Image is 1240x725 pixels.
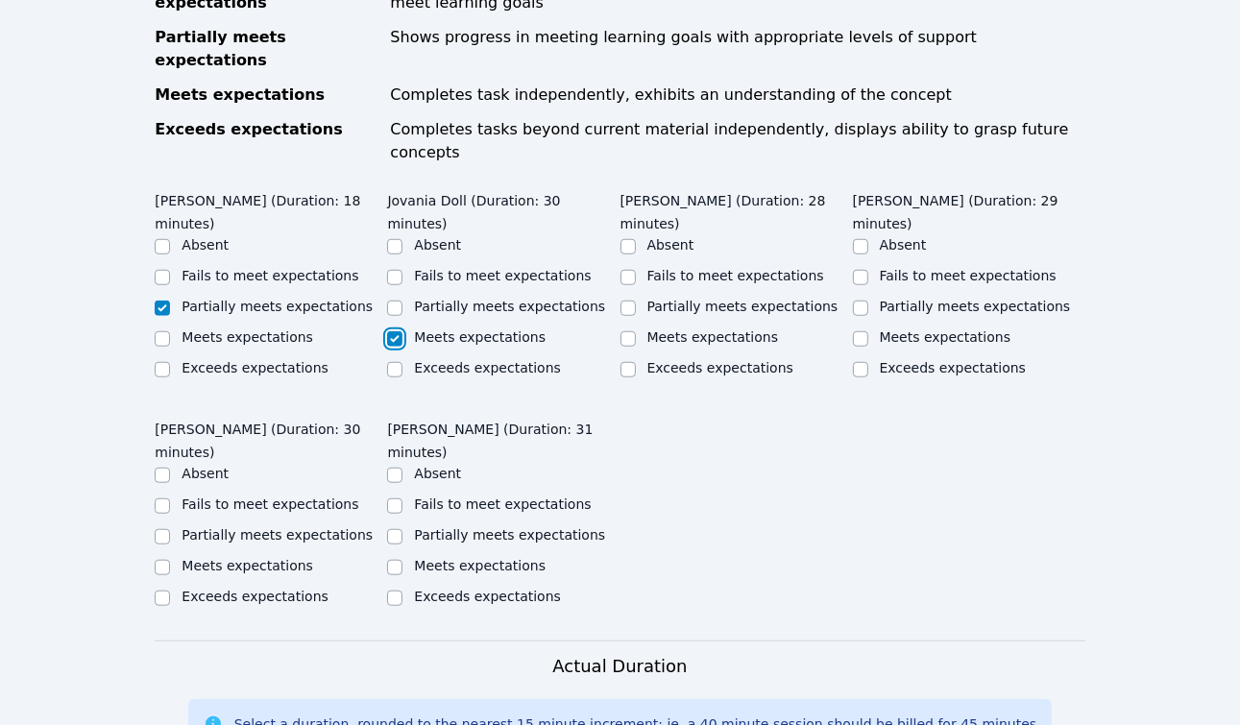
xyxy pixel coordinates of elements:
label: Partially meets expectations [182,299,373,314]
label: Fails to meet expectations [414,268,591,283]
legend: [PERSON_NAME] (Duration: 28 minutes) [620,183,853,235]
label: Fails to meet expectations [414,496,591,512]
legend: [PERSON_NAME] (Duration: 29 minutes) [853,183,1085,235]
label: Absent [414,466,461,481]
legend: [PERSON_NAME] (Duration: 18 minutes) [155,183,387,235]
h3: Actual Duration [552,653,687,680]
label: Meets expectations [647,329,779,345]
legend: [PERSON_NAME] (Duration: 30 minutes) [155,412,387,464]
label: Fails to meet expectations [182,496,358,512]
label: Absent [880,237,927,253]
label: Partially meets expectations [414,527,605,543]
legend: [PERSON_NAME] (Duration: 31 minutes) [387,412,620,464]
label: Exceeds expectations [182,589,328,604]
label: Partially meets expectations [182,527,373,543]
div: Completes task independently, exhibits an understanding of the concept [390,84,1084,107]
label: Exceeds expectations [182,360,328,375]
label: Meets expectations [182,558,313,573]
label: Fails to meet expectations [647,268,824,283]
label: Fails to meet expectations [880,268,1057,283]
label: Partially meets expectations [647,299,839,314]
div: Meets expectations [155,84,378,107]
label: Meets expectations [414,558,546,573]
label: Exceeds expectations [414,360,560,375]
label: Absent [182,466,229,481]
label: Meets expectations [880,329,1011,345]
label: Meets expectations [414,329,546,345]
label: Meets expectations [182,329,313,345]
label: Partially meets expectations [414,299,605,314]
legend: Jovania Doll (Duration: 30 minutes) [387,183,620,235]
label: Exceeds expectations [880,360,1026,375]
label: Absent [182,237,229,253]
label: Partially meets expectations [880,299,1071,314]
div: Shows progress in meeting learning goals with appropriate levels of support [390,26,1084,72]
div: Completes tasks beyond current material independently, displays ability to grasp future concepts [390,118,1084,164]
label: Fails to meet expectations [182,268,358,283]
label: Absent [647,237,694,253]
label: Exceeds expectations [647,360,793,375]
div: Partially meets expectations [155,26,378,72]
div: Exceeds expectations [155,118,378,164]
label: Absent [414,237,461,253]
label: Exceeds expectations [414,589,560,604]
